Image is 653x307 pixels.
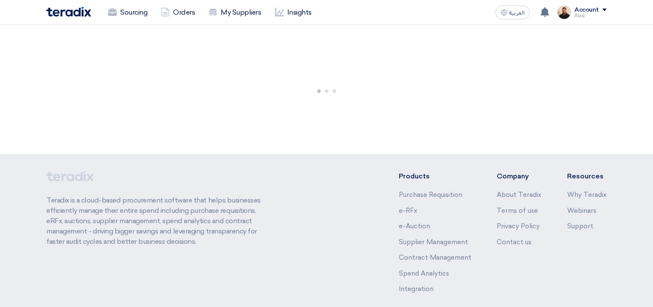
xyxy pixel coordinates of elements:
img: Teradix logo [46,7,91,17]
span: العربية [509,10,525,16]
a: Why Teradix [567,191,607,199]
a: Privacy Policy [497,222,540,230]
a: Spend Analytics [399,270,449,277]
a: About Teradix [497,191,541,199]
div: Account [574,6,599,14]
li: Company [497,171,541,181]
img: MAA_1717931611039.JPG [557,6,571,19]
a: Orders [154,3,202,22]
a: Sourcing [101,3,154,22]
a: Supplier Management [399,238,468,246]
a: Integration [399,285,434,293]
a: Terms of use [497,207,538,215]
button: العربية [495,6,530,19]
a: e-Auction [399,222,430,230]
a: Purchase Requisition [399,191,462,199]
div: Alaa [574,13,607,18]
li: Resources [567,171,607,181]
a: Webinars [567,207,596,215]
a: Insights [268,3,319,22]
a: Contact us [497,238,532,246]
a: Contract Management [399,254,471,261]
a: My Suppliers [202,3,268,22]
li: Products [399,171,471,181]
a: e-RFx [399,207,417,215]
p: Teradix is a cloud-based procurement software that helps businesses efficiently manage their enti... [46,195,270,247]
a: Support [567,222,593,230]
